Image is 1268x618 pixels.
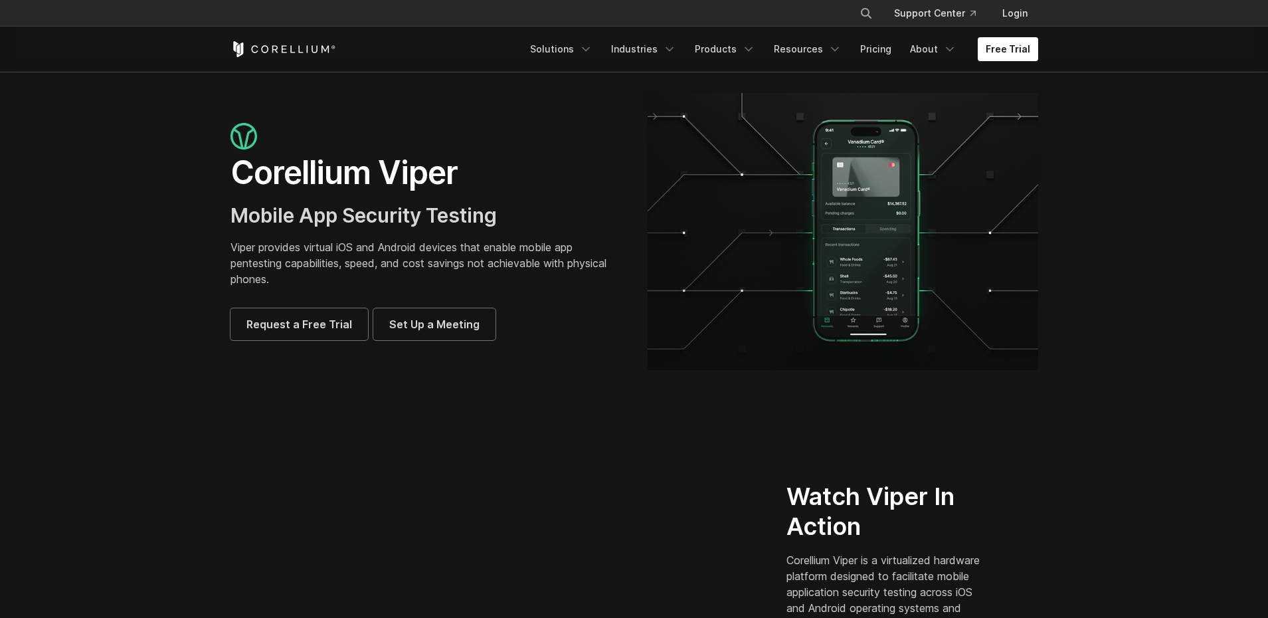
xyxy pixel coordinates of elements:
[844,1,1038,25] div: Navigation Menu
[230,153,621,193] h1: Corellium Viper
[992,1,1038,25] a: Login
[389,316,480,332] span: Set Up a Meeting
[978,37,1038,61] a: Free Trial
[373,308,496,340] a: Set Up a Meeting
[852,37,899,61] a: Pricing
[648,93,1038,370] img: viper_hero
[687,37,763,61] a: Products
[522,37,1038,61] div: Navigation Menu
[786,482,988,542] h2: Watch Viper In Action
[230,203,497,227] span: Mobile App Security Testing
[603,37,684,61] a: Industries
[230,41,336,57] a: Corellium Home
[766,37,850,61] a: Resources
[522,37,600,61] a: Solutions
[246,316,352,332] span: Request a Free Trial
[902,37,964,61] a: About
[230,123,257,150] img: viper_icon_large
[230,239,621,287] p: Viper provides virtual iOS and Android devices that enable mobile app pentesting capabilities, sp...
[230,308,368,340] a: Request a Free Trial
[854,1,878,25] button: Search
[883,1,986,25] a: Support Center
